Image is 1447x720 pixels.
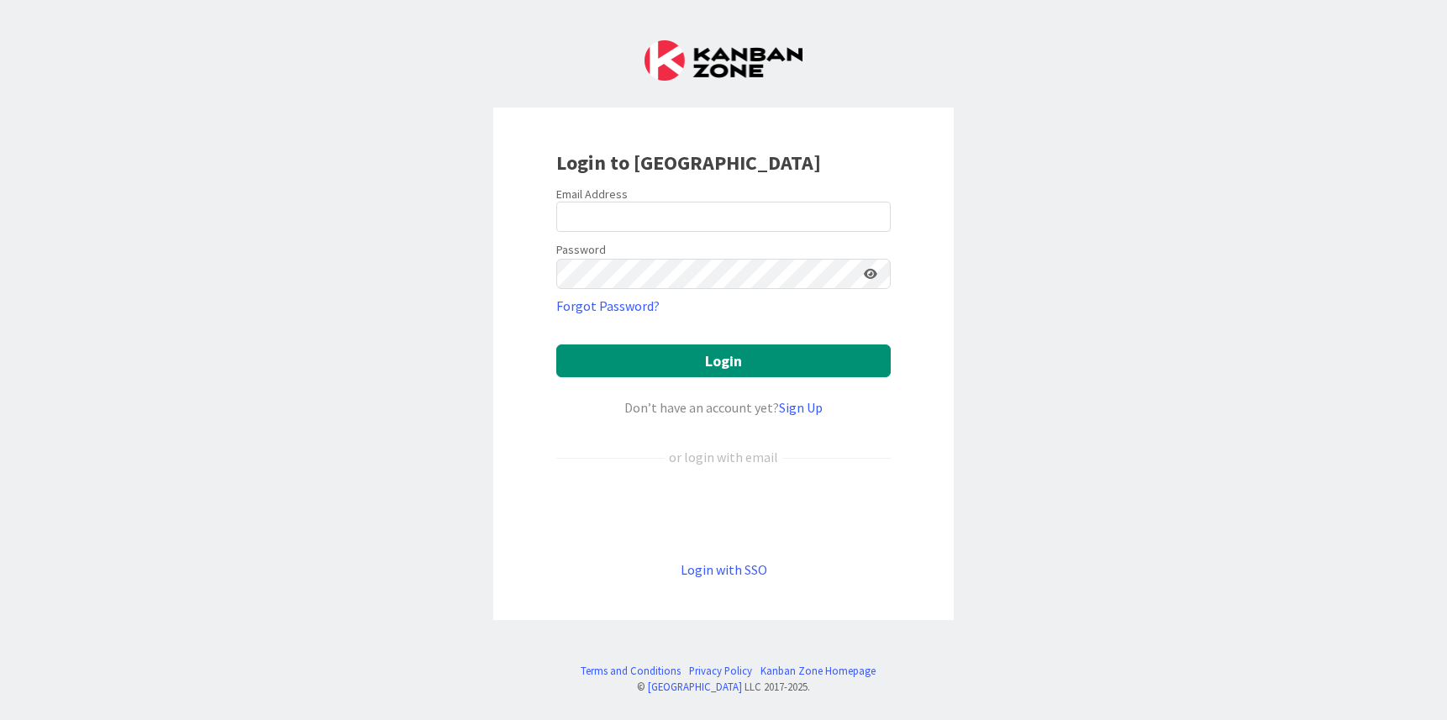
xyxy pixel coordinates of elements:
a: Login with SSO [681,561,767,578]
iframe: Sign in with Google Button [548,495,899,532]
a: [GEOGRAPHIC_DATA] [648,680,742,693]
label: Password [556,241,606,259]
div: Don’t have an account yet? [556,397,891,418]
a: Terms and Conditions [581,663,681,679]
a: Forgot Password? [556,296,660,316]
img: Kanban Zone [645,40,802,81]
div: or login with email [665,447,782,467]
button: Login [556,344,891,377]
a: Sign Up [779,399,823,416]
div: © LLC 2017- 2025 . [572,679,876,695]
b: Login to [GEOGRAPHIC_DATA] [556,150,821,176]
label: Email Address [556,187,628,202]
a: Privacy Policy [689,663,752,679]
a: Kanban Zone Homepage [760,663,876,679]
